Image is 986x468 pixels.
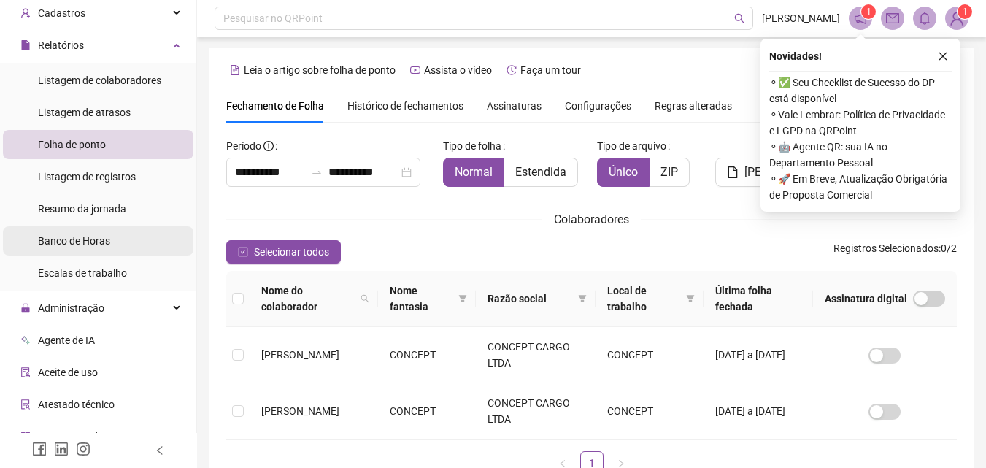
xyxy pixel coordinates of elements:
span: Razão social [488,291,572,307]
span: Normal [455,165,493,179]
span: Faça um tour [520,64,581,76]
td: CONCEPT [378,383,476,440]
span: Gerar QRCode [38,431,103,442]
span: Leia o artigo sobre folha de ponto [244,64,396,76]
span: Listagem de registros [38,171,136,183]
span: check-square [238,247,248,257]
span: search [358,280,372,318]
span: Agente de IA [38,334,95,346]
span: Registros Selecionados [833,242,939,254]
span: qrcode [20,431,31,442]
span: Novidades ! [769,48,822,64]
span: Resumo da jornada [38,203,126,215]
span: ZIP [660,165,678,179]
button: Selecionar todos [226,240,341,264]
span: [PERSON_NAME] [261,405,339,417]
td: CONCEPT [596,327,704,383]
span: Regras alteradas [655,101,732,111]
span: Colaboradores [554,212,629,226]
span: swap-right [311,166,323,178]
span: search [734,13,745,24]
span: Aceite de uso [38,367,98,378]
span: info-circle [263,141,274,151]
span: filter [578,294,587,303]
span: facebook [32,442,47,456]
sup: 1 [861,4,876,19]
span: solution [20,399,31,410]
span: Listagem de atrasos [38,107,131,118]
span: 1 [963,7,968,17]
span: Assinatura digital [825,291,907,307]
span: close [938,51,948,61]
td: [DATE] a [DATE] [704,383,813,440]
span: Assinaturas [487,101,542,111]
span: left [558,459,567,468]
span: filter [683,280,698,318]
span: to [311,166,323,178]
span: notification [854,12,867,25]
span: instagram [76,442,90,456]
span: linkedin [54,442,69,456]
td: CONCEPT CARGO LTDA [476,383,596,440]
span: Cadastros [38,7,85,19]
span: ⚬ 🤖 Agente QR: sua IA no Departamento Pessoal [769,139,952,171]
sup: Atualize o seu contato no menu Meus Dados [958,4,972,19]
span: file [20,40,31,50]
span: Escalas de trabalho [38,267,127,279]
span: [PERSON_NAME] [261,349,339,361]
span: history [507,65,517,75]
span: filter [455,280,470,318]
span: Banco de Horas [38,235,110,247]
span: Estendida [515,165,566,179]
span: Tipo de arquivo [597,138,666,154]
span: Histórico de fechamentos [347,100,463,112]
span: left [155,445,165,456]
span: lock [20,303,31,313]
span: Selecionar todos [254,244,329,260]
span: Assista o vídeo [424,64,492,76]
span: : 0 / 2 [833,240,957,264]
th: Última folha fechada [704,271,813,327]
td: CONCEPT [378,327,476,383]
td: CONCEPT [596,383,704,440]
span: right [617,459,625,468]
span: search [361,294,369,303]
span: [PERSON_NAME] [744,164,832,181]
button: [PERSON_NAME] [715,158,844,187]
span: Configurações [565,101,631,111]
span: filter [686,294,695,303]
span: Atestado técnico [38,399,115,410]
span: ⚬ ✅ Seu Checklist de Sucesso do DP está disponível [769,74,952,107]
span: ⚬ Vale Lembrar: Política de Privacidade e LGPD na QRPoint [769,107,952,139]
span: filter [575,288,590,310]
span: Administração [38,302,104,314]
span: Fechamento de Folha [226,100,324,112]
span: [PERSON_NAME] [762,10,840,26]
span: file-text [230,65,240,75]
span: filter [458,294,467,303]
span: user-add [20,8,31,18]
img: 86015 [946,7,968,29]
span: Listagem de colaboradores [38,74,161,86]
span: bell [918,12,931,25]
span: Nome do colaborador [261,283,355,315]
td: [DATE] a [DATE] [704,327,813,383]
span: Período [226,140,261,152]
td: CONCEPT CARGO LTDA [476,327,596,383]
span: Único [609,165,638,179]
span: youtube [410,65,420,75]
span: Tipo de folha [443,138,501,154]
span: ⚬ 🚀 Em Breve, Atualização Obrigatória de Proposta Comercial [769,171,952,203]
span: audit [20,367,31,377]
span: Relatórios [38,39,84,51]
span: mail [886,12,899,25]
span: 1 [866,7,871,17]
span: Folha de ponto [38,139,106,150]
span: file [727,166,739,178]
span: Nome fantasia [390,283,452,315]
span: Local de trabalho [607,283,680,315]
